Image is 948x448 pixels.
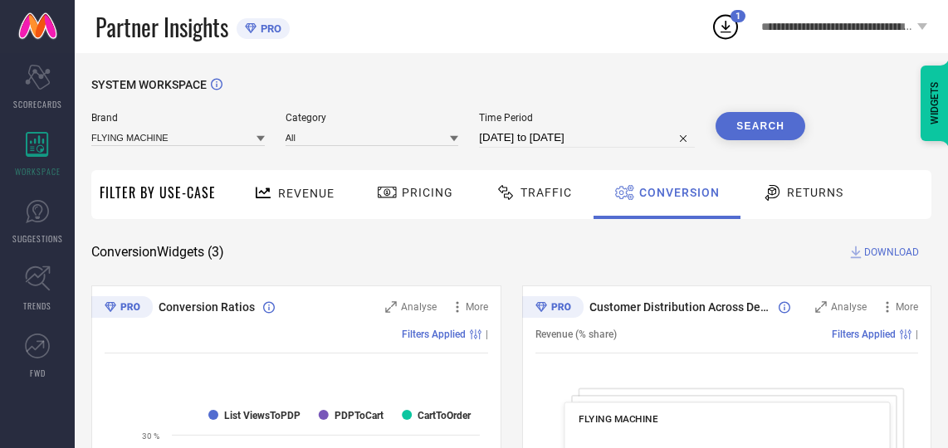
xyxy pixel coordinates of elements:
span: More [896,301,918,313]
span: PRO [257,22,281,35]
span: FWD [30,367,46,379]
div: Premium [91,296,153,321]
span: Analyse [401,301,437,313]
text: CartToOrder [418,410,472,421]
span: Time Period [479,112,695,124]
span: Revenue [278,187,335,200]
span: Filter By Use-Case [100,183,216,202]
text: List ViewsToPDP [224,410,301,421]
span: SYSTEM WORKSPACE [91,78,207,91]
text: PDPToCart [335,410,384,421]
span: Customer Distribution Across Device/OS [589,300,771,314]
span: | [916,329,918,340]
span: More [466,301,488,313]
span: Brand [91,112,265,124]
div: Premium [522,296,584,321]
button: Search [716,112,805,140]
span: DOWNLOAD [864,244,919,261]
span: Traffic [520,186,572,199]
span: Partner Insights [95,10,228,44]
span: Filters Applied [832,329,896,340]
span: Conversion Widgets ( 3 ) [91,244,224,261]
div: Open download list [711,12,740,41]
span: SUGGESTIONS [12,232,63,245]
span: WORKSPACE [15,165,61,178]
span: TRENDS [23,299,51,312]
input: Select time period [479,128,695,148]
svg: Zoom [385,301,397,313]
span: Returns [787,186,843,199]
span: | [486,329,488,340]
span: Filters Applied [402,329,466,340]
span: 1 [735,11,740,22]
span: FLYING MACHINE [579,413,657,425]
span: Category [286,112,459,124]
span: Revenue (% share) [535,329,617,340]
span: Analyse [831,301,867,313]
svg: Zoom [815,301,827,313]
span: Conversion [639,186,720,199]
text: 30 % [142,431,159,441]
span: SCORECARDS [13,98,62,110]
span: Conversion Ratios [159,300,255,314]
span: Pricing [402,186,453,199]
